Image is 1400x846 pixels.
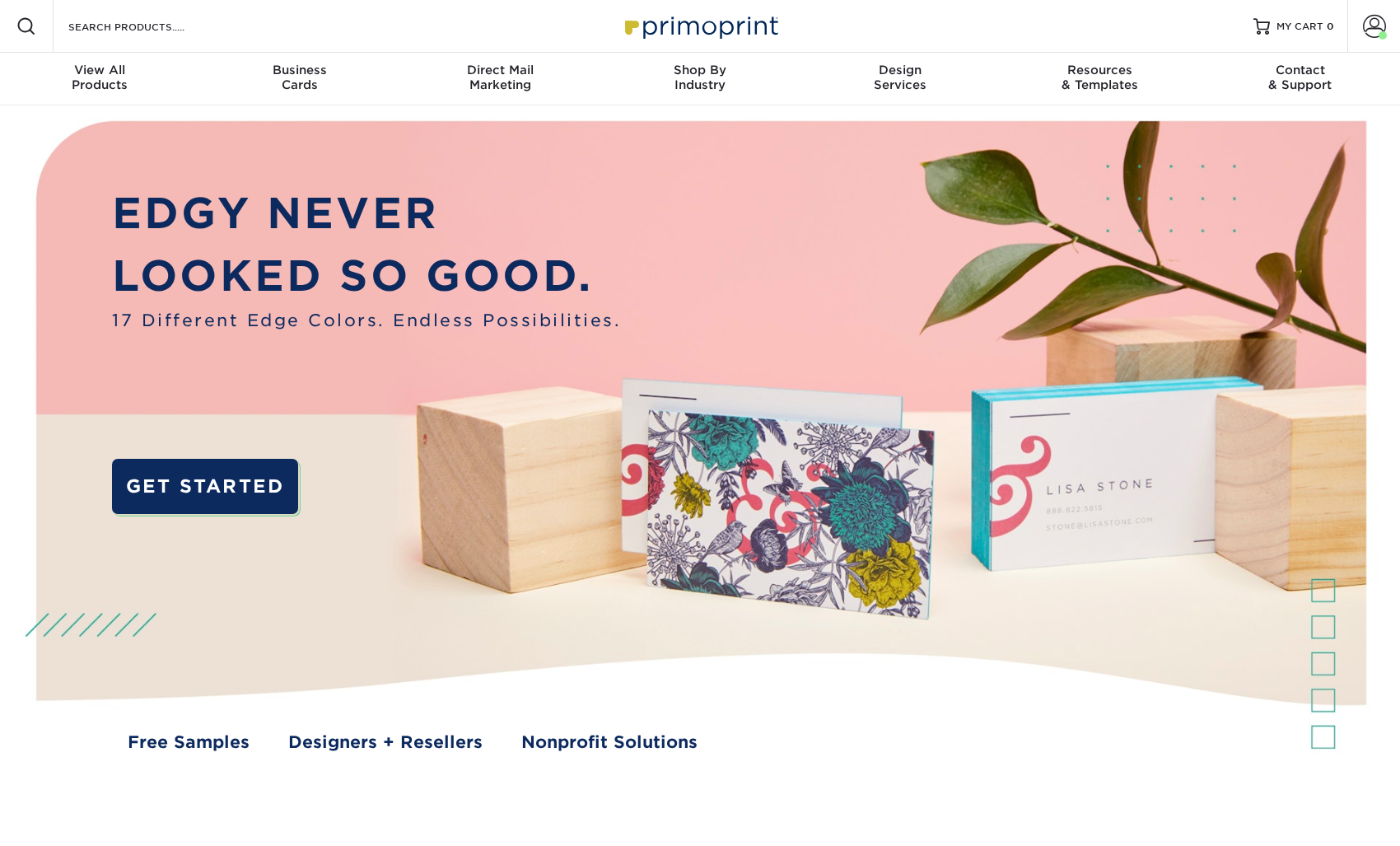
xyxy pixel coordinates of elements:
[288,730,483,755] a: Designers + Resellers
[1000,63,1200,92] div: & Templates
[400,63,600,77] span: Direct Mail
[1200,63,1400,77] span: Contact
[1000,53,1200,105] a: Resources& Templates
[600,63,800,92] div: Industry
[800,53,1000,105] a: DesignServices
[200,53,400,105] a: BusinessCards
[1200,63,1400,92] div: & Support
[400,63,600,92] div: Marketing
[600,63,800,77] span: Shop By
[112,308,621,334] span: 17 Different Edge Colors. Endless Possibilities.
[618,8,782,44] img: Primoprint
[112,182,621,245] p: EDGY NEVER
[800,63,1000,92] div: Services
[1000,63,1200,77] span: Resources
[112,245,621,308] p: LOOKED SO GOOD.
[128,730,250,755] a: Free Samples
[1200,53,1400,105] a: Contact& Support
[200,63,400,92] div: Cards
[800,63,1000,77] span: Design
[521,730,698,755] a: Nonprofit Solutions
[67,16,227,36] input: SEARCH PRODUCTS.....
[400,53,600,105] a: Direct MailMarketing
[200,63,400,77] span: Business
[1327,21,1334,32] span: 0
[1276,20,1323,34] span: MY CART
[112,459,298,514] a: GET STARTED
[600,53,800,105] a: Shop ByIndustry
